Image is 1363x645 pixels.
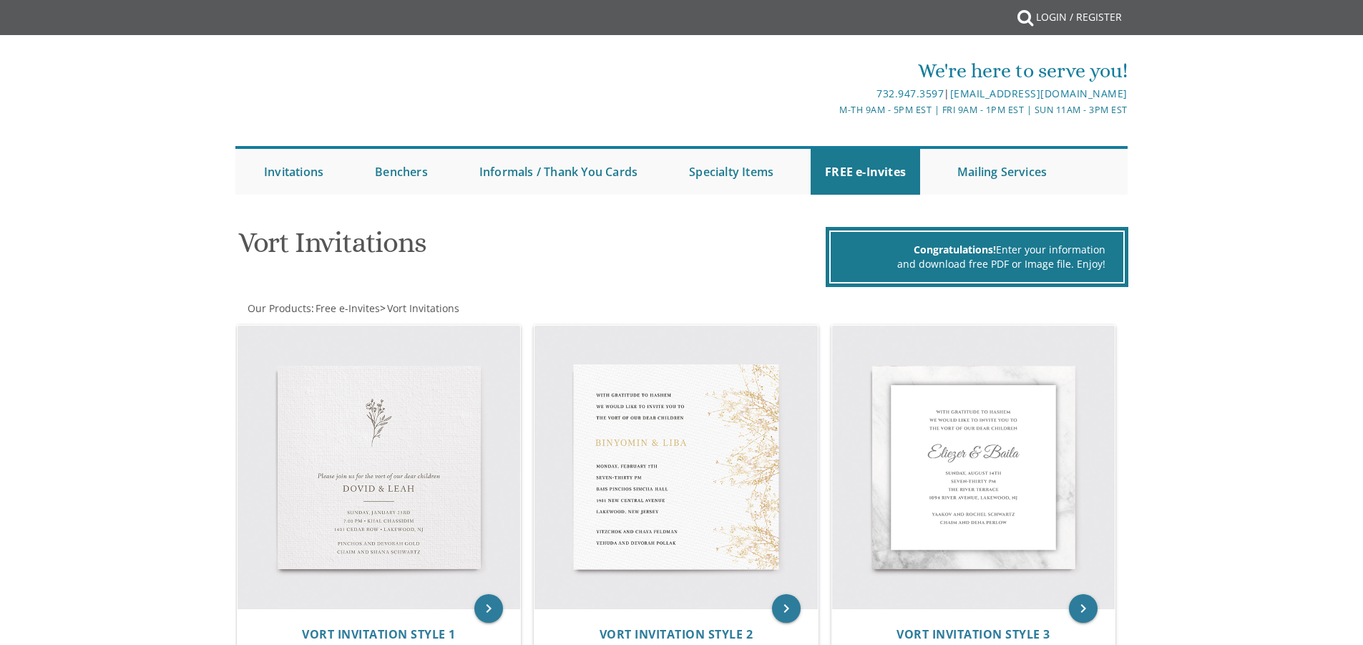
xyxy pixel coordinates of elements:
a: Mailing Services [943,149,1061,195]
div: M-Th 9am - 5pm EST | Fri 9am - 1pm EST | Sun 11am - 3pm EST [534,102,1128,117]
a: [EMAIL_ADDRESS][DOMAIN_NAME] [950,87,1128,100]
span: Vort Invitation Style 3 [897,626,1050,642]
div: and download free PDF or Image file. Enjoy! [849,257,1105,271]
a: Vort Invitations [386,301,459,315]
span: Vort Invitations [387,301,459,315]
div: Enter your information [849,243,1105,257]
a: Benchers [361,149,442,195]
a: Vort Invitation Style 1 [302,628,456,641]
span: Vort Invitation Style 1 [302,626,456,642]
h1: Vort Invitations [238,227,822,269]
span: Free e-Invites [316,301,380,315]
img: Vort Invitation Style 3 [832,326,1115,609]
span: Congratulations! [914,243,996,256]
div: | [534,85,1128,102]
img: Vort Invitation Style 2 [534,326,818,609]
span: > [380,301,459,315]
a: Our Products [246,301,311,315]
a: keyboard_arrow_right [474,594,503,623]
a: Vort Invitation Style 3 [897,628,1050,641]
a: Informals / Thank You Cards [465,149,652,195]
div: We're here to serve you! [534,57,1128,85]
a: Invitations [250,149,338,195]
a: keyboard_arrow_right [1069,594,1098,623]
a: Vort Invitation Style 2 [600,628,753,641]
a: Free e-Invites [314,301,380,315]
img: Vort Invitation Style 1 [238,326,521,609]
a: 732.947.3597 [876,87,944,100]
a: FREE e-Invites [811,149,920,195]
a: keyboard_arrow_right [772,594,801,623]
a: Specialty Items [675,149,788,195]
span: Vort Invitation Style 2 [600,626,753,642]
div: : [235,301,682,316]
